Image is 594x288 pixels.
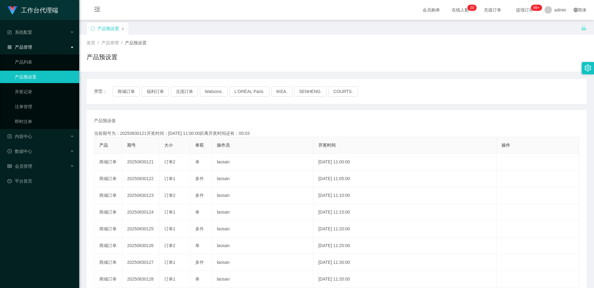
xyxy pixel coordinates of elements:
[212,237,313,254] td: laosan
[21,0,58,20] h1: 工作台代理端
[122,254,159,271] td: 20250830127
[217,143,230,148] span: 操作员
[122,204,159,221] td: 20250830124
[212,254,313,271] td: laosan
[127,143,136,148] span: 期号
[122,237,159,254] td: 20250830126
[212,204,313,221] td: laosan
[122,271,159,288] td: 20250830128
[212,171,313,187] td: laosan
[94,86,113,96] span: 类型：
[101,40,119,45] span: 产品管理
[87,40,95,45] span: 首页
[195,159,200,164] span: 单
[7,134,32,139] span: 内容中心
[94,130,579,137] div: 当前期号为：20250830121开奖时间：[DATE] 11:00:00距离开奖时间还有：00:03
[7,164,12,168] i: 图标: table
[294,86,327,96] button: SENHENG.
[313,254,497,271] td: [DATE] 11:30:00
[7,164,32,169] span: 会员管理
[87,0,108,20] i: 图标: menu-fold
[164,260,175,265] span: 订单1
[164,193,175,198] span: 订单2
[313,187,497,204] td: [DATE] 11:10:00
[7,30,32,35] span: 系统配置
[212,154,313,171] td: laosan
[94,117,116,124] span: 产品预设值
[195,226,204,231] span: 多件
[313,221,497,237] td: [DATE] 11:20:00
[7,149,12,153] i: 图标: check-circle-o
[121,27,125,31] i: 图标: close
[98,40,99,45] span: /
[122,154,159,171] td: 20250830121
[94,154,122,171] td: 商城订单
[7,134,12,139] i: 图标: profile
[15,86,74,98] a: 开奖记录
[467,5,476,11] sup: 20
[195,193,204,198] span: 多件
[212,221,313,237] td: laosan
[212,271,313,288] td: laosan
[94,187,122,204] td: 商城订单
[94,204,122,221] td: 商城订单
[318,143,336,148] span: 开奖时间
[99,143,108,148] span: 产品
[94,237,122,254] td: 商城订单
[313,171,497,187] td: [DATE] 11:05:00
[164,159,175,164] span: 订单2
[7,175,74,187] a: 图标: dashboard平台首页
[195,143,204,148] span: 单双
[329,86,358,96] button: COURTS.
[15,71,74,83] a: 产品预设置
[164,176,175,181] span: 订单1
[125,40,147,45] span: 产品预设置
[164,210,175,215] span: 订单1
[470,5,472,11] p: 2
[122,187,159,204] td: 20250830123
[142,86,169,96] button: 福利订单
[574,8,578,12] i: 图标: global
[271,86,292,96] button: IKEA.
[7,45,32,50] span: 产品管理
[313,271,497,288] td: [DATE] 11:35:00
[195,260,204,265] span: 多件
[7,45,12,49] i: 图标: appstore-o
[200,86,228,96] button: Watsons.
[581,25,587,31] i: 图标: unlock
[113,86,140,96] button: 商城订单
[164,226,175,231] span: 订单1
[7,30,12,34] i: 图标: form
[195,277,200,281] span: 单
[15,100,74,113] a: 注单管理
[513,8,536,12] span: 提现订单
[212,187,313,204] td: laosan
[472,5,474,11] p: 0
[164,277,175,281] span: 订单1
[121,40,123,45] span: /
[164,243,175,248] span: 订单2
[230,86,269,96] button: L'ORÉAL Paris.
[122,171,159,187] td: 20250830122
[87,52,118,62] h1: 产品预设置
[122,221,159,237] td: 20250830125
[195,243,200,248] span: 单
[449,8,472,12] span: 在线人数
[15,56,74,68] a: 产品列表
[94,221,122,237] td: 商城订单
[501,143,510,148] span: 操作
[164,143,173,148] span: 大小
[94,271,122,288] td: 商城订单
[91,26,95,31] i: 图标: sync
[531,5,542,11] sup: 1018
[195,210,200,215] span: 单
[313,237,497,254] td: [DATE] 11:25:00
[7,7,58,12] a: 工作台代理端
[15,115,74,128] a: 即时注单
[97,23,119,34] div: 产品预设置
[584,64,591,71] i: 图标: setting
[313,154,497,171] td: [DATE] 11:00:00
[195,176,204,181] span: 多件
[481,8,504,12] span: 充值订单
[94,171,122,187] td: 商城订单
